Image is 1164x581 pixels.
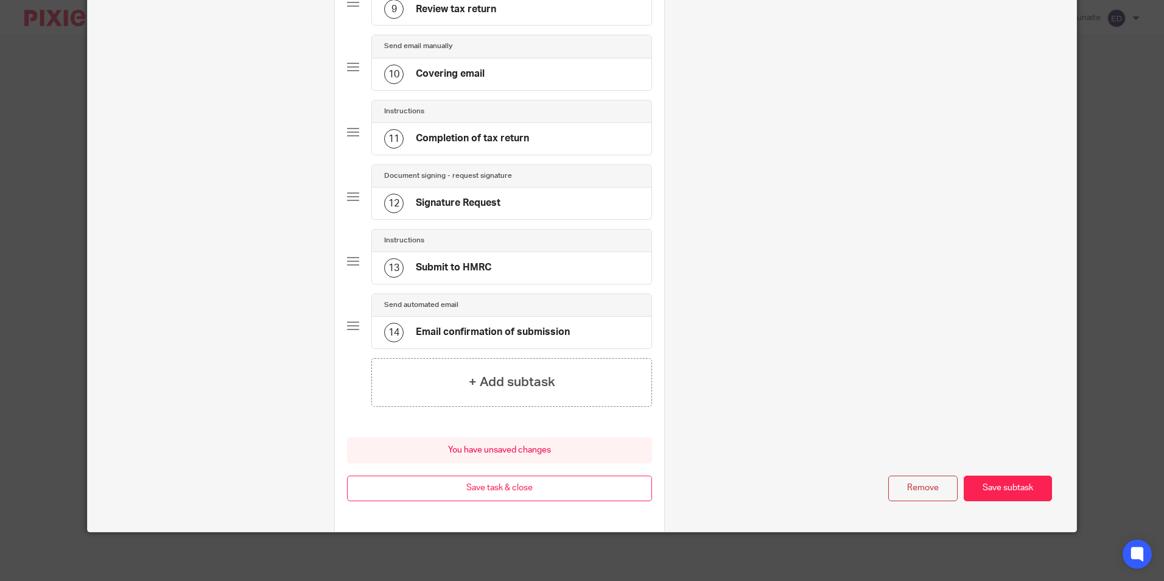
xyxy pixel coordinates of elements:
[416,261,491,274] h4: Submit to HMRC
[384,41,452,51] h4: Send email manually
[384,107,424,116] h4: Instructions
[416,3,496,16] h4: Review tax return
[347,476,652,502] button: Save task & close
[416,326,570,339] h4: Email confirmation of submission
[384,323,404,342] div: 14
[416,132,529,145] h4: Completion of tax return
[384,236,424,245] h4: Instructions
[347,437,652,463] div: You have unsaved changes
[384,300,458,310] h4: Send automated email
[384,194,404,213] div: 12
[416,197,500,210] h4: Signature Request
[469,373,555,392] h4: + Add subtask
[384,129,404,149] div: 11
[964,476,1052,502] button: Save subtask
[384,258,404,278] div: 13
[416,68,485,80] h4: Covering email
[384,171,512,181] h4: Document signing - request signature
[384,65,404,84] div: 10
[888,476,958,502] button: Remove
